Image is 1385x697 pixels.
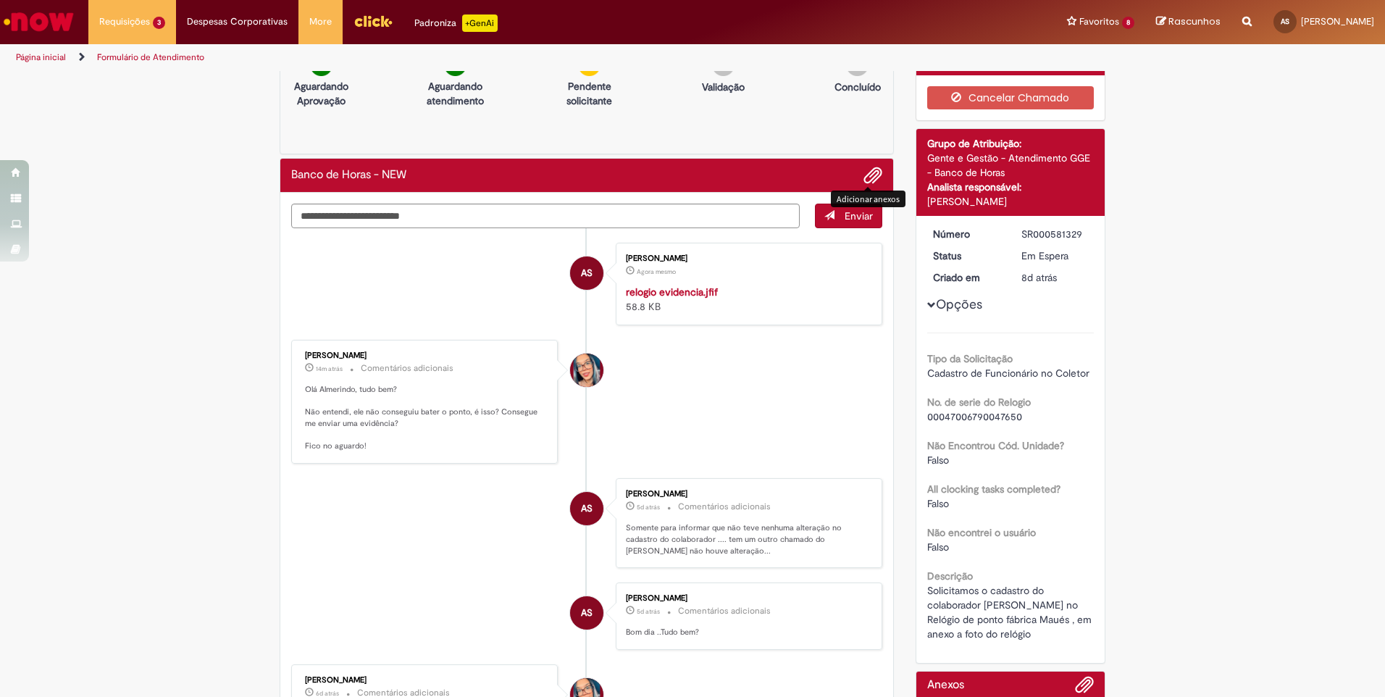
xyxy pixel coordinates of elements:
a: Formulário de Atendimento [97,51,204,63]
div: [PERSON_NAME] [305,351,546,360]
b: Não Encontrou Cód. Unidade? [927,439,1064,452]
div: [PERSON_NAME] [626,254,867,263]
p: +GenAi [462,14,498,32]
button: Adicionar anexos [863,166,882,185]
dt: Status [922,249,1011,263]
h2: Anexos [927,679,964,692]
div: Almerindo Castro Dos Santos [570,492,603,525]
p: Bom dia ..Tudo bem? [626,627,867,638]
span: 5d atrás [637,607,660,616]
span: AS [581,596,593,630]
span: 8 [1122,17,1134,29]
time: 26/09/2025 07:34:36 [637,607,660,616]
div: 23/09/2025 07:53:57 [1021,270,1089,285]
button: Cancelar Chamado [927,86,1095,109]
p: Aguardando Aprovação [286,79,356,108]
small: Comentários adicionais [678,501,771,513]
dt: Criado em [922,270,1011,285]
span: Falso [927,497,949,510]
p: Pendente solicitante [554,79,624,108]
small: Comentários adicionais [678,605,771,617]
div: Almerindo Castro Dos Santos [570,256,603,290]
time: 30/09/2025 14:34:34 [637,267,676,276]
img: click_logo_yellow_360x200.png [353,10,393,32]
div: Padroniza [414,14,498,32]
span: Requisições [99,14,150,29]
a: Rascunhos [1156,15,1221,29]
span: AS [581,491,593,526]
time: 26/09/2025 07:36:09 [637,503,660,512]
div: undefined Online [570,354,603,387]
div: [PERSON_NAME] [305,676,546,685]
div: Em Espera [1021,249,1089,263]
textarea: Digite sua mensagem aqui... [291,204,800,228]
p: Validação [702,80,745,94]
span: 3 [153,17,165,29]
ul: Trilhas de página [11,44,913,71]
div: [PERSON_NAME] [626,594,867,603]
span: Rascunhos [1168,14,1221,28]
span: Favoritos [1079,14,1119,29]
span: 14m atrás [316,364,343,373]
p: Somente para informar que não teve nenhuma alteração no cadastro do colaborador .... tem um outro... [626,522,867,556]
div: Gente e Gestão - Atendimento GGE - Banco de Horas [927,151,1095,180]
span: Falso [927,541,949,554]
img: ServiceNow [1,7,76,36]
span: [PERSON_NAME] [1301,15,1374,28]
h2: Banco de Horas - NEW Histórico de tíquete [291,169,406,182]
p: Olá Almerindo, tudo bem? Não entendi, ele não conseguiu bater o ponto, é isso? Consegue me enviar... [305,384,546,452]
button: Enviar [815,204,882,228]
b: All clocking tasks completed? [927,483,1060,496]
div: [PERSON_NAME] [927,194,1095,209]
span: Agora mesmo [637,267,676,276]
dt: Número [922,227,1011,241]
div: Grupo de Atribuição: [927,136,1095,151]
p: Concluído [834,80,881,94]
span: More [309,14,332,29]
a: Página inicial [16,51,66,63]
a: relogio evidencia.jfif [626,285,718,299]
div: SR000581329 [1021,227,1089,241]
b: Descrição [927,569,973,583]
span: Solicitamos o cadastro do colaborador [PERSON_NAME] no Relógio de ponto fábrica Maués , em anexo ... [927,584,1095,640]
span: Enviar [845,209,873,222]
b: No. de serie do Relogio [927,396,1031,409]
small: Comentários adicionais [361,362,453,375]
span: AS [581,256,593,291]
span: 5d atrás [637,503,660,512]
time: 23/09/2025 07:53:57 [1021,271,1057,284]
div: [PERSON_NAME] [626,490,867,498]
span: 8d atrás [1021,271,1057,284]
b: Tipo da Solicitação [927,352,1013,365]
span: Falso [927,454,949,467]
div: Analista responsável: [927,180,1095,194]
b: Não encontrei o usuário [927,526,1036,539]
span: Cadastro de Funcionário no Coletor [927,367,1089,380]
span: AS [1281,17,1289,26]
div: 58.8 KB [626,285,867,314]
div: Almerindo Castro Dos Santos [570,596,603,630]
span: 00047006790047650 [927,410,1022,423]
span: Despesas Corporativas [187,14,288,29]
p: Aguardando atendimento [420,79,490,108]
div: Adicionar anexos [831,191,905,207]
time: 30/09/2025 14:20:39 [316,364,343,373]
